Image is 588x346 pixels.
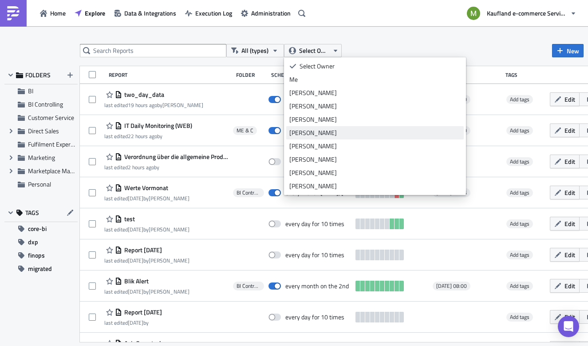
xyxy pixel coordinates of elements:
[28,249,45,262] span: finops
[564,312,575,322] span: Edit
[50,8,66,18] span: Home
[564,281,575,290] span: Edit
[564,126,575,135] span: Edit
[237,189,260,196] span: BI Controlling
[510,126,529,135] span: Add tags
[128,287,143,296] time: 2025-08-21T12:38:51Z
[28,222,47,235] span: core-bi
[4,235,78,249] button: dxp
[195,8,232,18] span: Execution Log
[285,220,344,228] div: every day for 10 times
[104,164,229,171] div: last edited by
[299,46,329,56] span: Select Owner
[4,262,78,275] button: migrated
[4,249,78,262] button: finops
[128,163,154,171] time: 2025-09-04T10:29:39Z
[289,88,461,97] div: [PERSON_NAME]
[550,92,580,106] button: Edit
[251,8,291,18] span: Administration
[289,75,461,84] div: Me
[285,251,344,259] div: every day for 10 times
[25,209,39,217] span: TAGS
[289,115,461,124] div: [PERSON_NAME]
[122,122,192,130] span: IT Daily Monitoring (WEB)
[28,153,55,162] span: Marketing
[510,188,529,197] span: Add tags
[466,6,481,21] img: Avatar
[128,256,143,265] time: 2025-08-27T12:33:36Z
[289,155,461,164] div: [PERSON_NAME]
[104,195,189,202] div: last edited by [PERSON_NAME]
[550,279,580,293] button: Edit
[128,132,157,140] time: 2025-09-03T14:21:52Z
[236,72,267,78] div: Folder
[241,46,268,56] span: All (types)
[505,72,546,78] div: Tags
[28,179,51,189] span: Personal
[28,86,33,95] span: BI
[550,248,580,262] button: Edit
[25,71,51,79] span: FOLDERS
[226,44,284,57] button: All (types)
[80,44,226,57] input: Search Reports
[550,155,580,168] button: Edit
[28,139,84,149] span: Fulfilment Experience
[506,157,533,166] span: Add tags
[128,101,157,109] time: 2025-09-03T17:09:23Z
[285,313,344,321] div: every day for 10 times
[285,282,349,290] div: every month on the 2nd
[237,282,260,290] span: BI Controlling
[506,188,533,197] span: Add tags
[28,113,74,122] span: Customer Service
[271,72,353,78] div: Schedule
[122,308,162,316] span: Report 2025-08-21
[28,126,59,135] span: Direct Sales
[487,8,567,18] span: Kaufland e-commerce Services GmbH & Co. KG
[510,251,529,259] span: Add tags
[462,4,581,23] button: Kaufland e-commerce Services GmbH & Co. KG
[300,62,461,71] div: Select Owner
[28,99,63,109] span: BI Controlling
[36,6,70,20] button: Home
[28,166,97,175] span: Marketplace Management
[237,6,295,20] button: Administration
[122,153,229,161] span: Verordnung über die allgemeine Produktsicherheit (GPSR)
[85,8,105,18] span: Explore
[289,168,461,177] div: [PERSON_NAME]
[104,226,189,233] div: last edited by [PERSON_NAME]
[506,313,533,322] span: Add tags
[564,188,575,197] span: Edit
[104,102,203,108] div: last edited by [PERSON_NAME]
[510,313,529,321] span: Add tags
[558,316,579,337] div: Open Intercom Messenger
[104,133,192,139] div: last edited by
[552,44,584,57] button: New
[506,95,533,104] span: Add tags
[434,72,501,78] div: Next Run
[122,215,135,223] span: test
[181,6,237,20] button: Execution Log
[564,157,575,166] span: Edit
[122,277,149,285] span: Blik Alert
[550,123,580,137] button: Edit
[4,222,78,235] button: core-bi
[510,219,529,228] span: Add tags
[128,225,143,234] time: 2025-08-29T13:21:36Z
[122,91,164,99] span: two_day_data
[510,157,529,166] span: Add tags
[550,186,580,199] button: Edit
[510,95,529,103] span: Add tags
[237,127,253,134] span: ME & C
[70,6,110,20] button: Explore
[289,182,461,191] div: [PERSON_NAME]
[110,6,181,20] button: Data & Integrations
[104,319,162,326] div: last edited by
[550,217,580,231] button: Edit
[510,282,529,290] span: Add tags
[128,318,143,327] time: 2025-08-21T08:13:05Z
